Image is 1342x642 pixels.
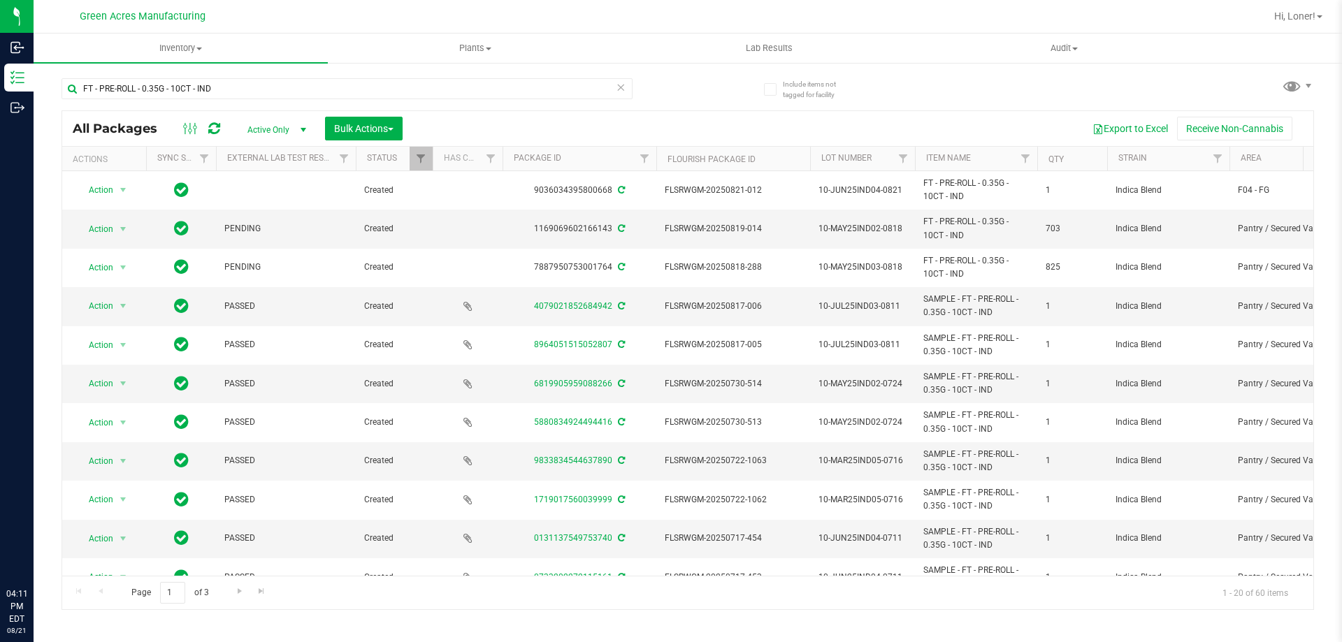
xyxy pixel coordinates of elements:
[174,412,189,432] span: In Sync
[923,486,1029,513] span: SAMPLE - FT - PRE-ROLL - 0.35G - 10CT - IND
[115,374,132,393] span: select
[160,582,185,604] input: 1
[115,335,132,355] span: select
[514,153,561,163] a: Package ID
[616,572,625,582] span: Sync from Compliance System
[1238,571,1326,584] span: Pantry / Secured Vault
[252,582,272,601] a: Go to the last page
[923,293,1029,319] span: SAMPLE - FT - PRE-ROLL - 0.35G - 10CT - IND
[818,222,907,235] span: 10-MAY25IND02-0818
[616,262,625,272] span: Sync from Compliance System
[1046,571,1099,584] span: 1
[174,257,189,277] span: In Sync
[918,42,1211,54] span: Audit
[665,377,802,391] span: FLSRWGM-20250730-514
[1238,416,1326,429] span: Pantry / Secured Vault
[73,121,171,136] span: All Packages
[1046,184,1099,197] span: 1
[818,184,907,197] span: 10-JUN25IND04-0821
[665,184,802,197] span: FLSRWGM-20250821-012
[727,42,811,54] span: Lab Results
[433,147,503,171] th: Has COA
[174,528,189,548] span: In Sync
[818,377,907,391] span: 10-MAY25IND02-0724
[325,117,403,140] button: Bulk Actions
[41,528,58,545] iframe: Resource center unread badge
[76,219,114,239] span: Action
[1046,222,1099,235] span: 703
[1046,300,1099,313] span: 1
[534,455,612,465] a: 9833834544637890
[1238,532,1326,545] span: Pantry / Secured Vault
[115,413,132,432] span: select
[1238,261,1326,274] span: Pantry / Secured Vault
[224,493,347,506] span: PASSED
[174,296,189,316] span: In Sync
[1238,493,1326,506] span: Pantry / Secured Vault
[364,377,424,391] span: Created
[616,417,625,427] span: Sync from Compliance System
[62,78,633,99] input: Search Package ID, Item Name, SKU, Lot or Part Number...
[76,413,114,432] span: Action
[364,532,424,545] span: Created
[224,416,347,429] span: PASSED
[115,219,132,239] span: select
[665,416,802,429] span: FLSRWGM-20250730-513
[534,301,612,311] a: 4079021852684942
[1116,261,1221,274] span: Indica Blend
[616,379,625,388] span: Sync from Compliance System
[665,300,802,313] span: FLSRWGM-20250817-006
[616,340,625,349] span: Sync from Compliance System
[1116,300,1221,313] span: Indica Blend
[1046,261,1099,274] span: 825
[76,529,114,548] span: Action
[115,451,132,471] span: select
[334,123,394,134] span: Bulk Actions
[818,338,907,351] span: 10-JUL25IND03-0811
[6,625,27,636] p: 08/21
[1116,493,1221,506] span: Indica Blend
[229,582,250,601] a: Go to the next page
[115,529,132,548] span: select
[665,338,802,351] span: FLSRWGM-20250817-005
[616,78,626,96] span: Clear
[923,370,1029,397] span: SAMPLE - FT - PRE-ROLL - 0.35G - 10CT - IND
[1046,532,1099,545] span: 1
[174,490,189,509] span: In Sync
[76,567,114,587] span: Action
[923,448,1029,474] span: SAMPLE - FT - PRE-ROLL - 0.35G - 10CT - IND
[1238,222,1326,235] span: Pantry / Secured Vault
[1177,117,1292,140] button: Receive Non-Cannabis
[410,147,433,170] a: Filter
[174,219,189,238] span: In Sync
[224,338,347,351] span: PASSED
[534,340,612,349] a: 8964051515052807
[76,374,114,393] span: Action
[1274,10,1315,22] span: Hi, Loner!
[923,564,1029,590] span: SAMPLE - FT - PRE-ROLL - 0.35G - 10CT - IND
[923,177,1029,203] span: FT - PRE-ROLL - 0.35G - 10CT - IND
[76,451,114,471] span: Action
[665,454,802,467] span: FLSRWGM-20250722-1063
[892,147,915,170] a: Filter
[329,42,621,54] span: Plants
[668,154,756,164] a: Flourish Package ID
[10,41,24,54] inline-svg: Inbound
[1116,338,1221,351] span: Indica Blend
[227,153,337,163] a: External Lab Test Result
[174,567,189,587] span: In Sync
[818,454,907,467] span: 10-MAR25IND05-0716
[1083,117,1177,140] button: Export to Excel
[923,215,1029,242] span: FT - PRE-ROLL - 0.35G - 10CT - IND
[10,101,24,115] inline-svg: Outbound
[1238,300,1326,313] span: Pantry / Secured Vault
[923,332,1029,358] span: SAMPLE - FT - PRE-ROLL - 0.35G - 10CT - IND
[364,454,424,467] span: Created
[923,254,1029,281] span: FT - PRE-ROLL - 0.35G - 10CT - IND
[616,455,625,465] span: Sync from Compliance System
[616,185,625,195] span: Sync from Compliance System
[224,377,347,391] span: PASSED
[1116,454,1221,467] span: Indica Blend
[923,525,1029,552] span: SAMPLE - FT - PRE-ROLL - 0.35G - 10CT - IND
[224,454,347,467] span: PASSED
